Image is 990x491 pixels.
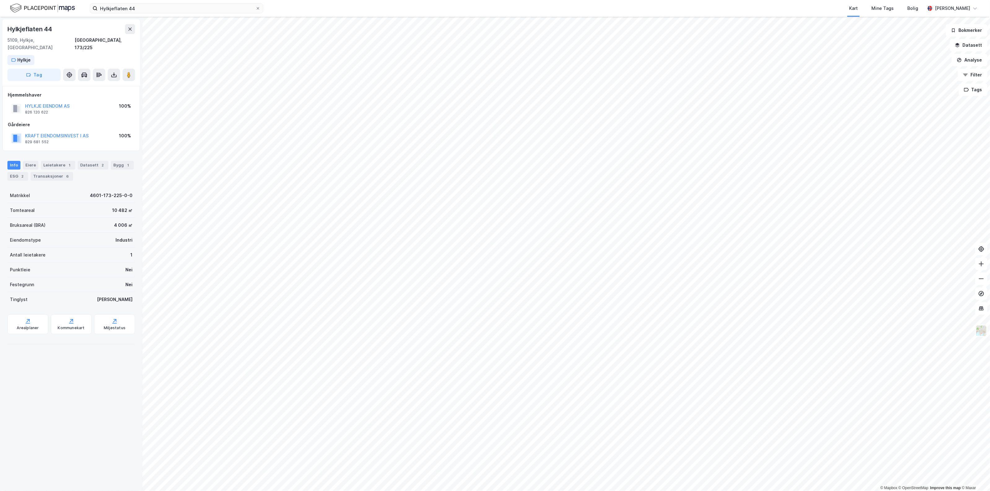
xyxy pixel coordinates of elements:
div: [PERSON_NAME] [935,5,970,12]
button: Datasett [950,39,988,51]
div: Bruksareal (BRA) [10,222,46,229]
div: 4601-173-225-0-0 [90,192,133,199]
div: Miljøstatus [104,325,125,330]
button: Analyse [952,54,988,66]
div: ESG [7,172,28,181]
div: [PERSON_NAME] [97,296,133,303]
div: Bygg [111,161,134,170]
iframe: Chat Widget [959,461,990,491]
div: Hylkje [17,56,31,64]
div: Leietakere [41,161,75,170]
div: 6 [64,173,71,179]
div: Kommunekart [58,325,85,330]
div: 10 482 ㎡ [112,207,133,214]
div: Gårdeiere [8,121,135,128]
div: [GEOGRAPHIC_DATA], 173/225 [75,37,135,51]
img: Z [975,325,987,337]
div: Industri [116,236,133,244]
input: Søk på adresse, matrikkel, gårdeiere, leietakere eller personer [98,4,255,13]
div: 2 [100,162,106,168]
div: 4 006 ㎡ [114,222,133,229]
div: Mine Tags [871,5,894,12]
div: Arealplaner [17,325,39,330]
div: 1 [67,162,73,168]
a: Mapbox [880,486,897,490]
div: Tomteareal [10,207,35,214]
div: Tinglyst [10,296,28,303]
div: Punktleie [10,266,30,273]
div: 5109, Hylkje, [GEOGRAPHIC_DATA] [7,37,75,51]
a: OpenStreetMap [899,486,929,490]
div: Info [7,161,20,170]
div: Transaksjoner [31,172,73,181]
div: 1 [125,162,131,168]
div: Nei [125,266,133,273]
div: Datasett [78,161,108,170]
div: 100% [119,132,131,140]
div: 826 120 622 [25,110,48,115]
img: logo.f888ab2527a4732fd821a326f86c7f29.svg [10,3,75,14]
div: Eiere [23,161,38,170]
div: 2 [20,173,26,179]
div: 829 681 552 [25,140,49,144]
div: Hylkjeflaten 44 [7,24,53,34]
button: Tag [7,69,61,81]
div: Antall leietakere [10,251,46,259]
div: Bolig [907,5,918,12]
div: Festegrunn [10,281,34,288]
div: 1 [130,251,133,259]
div: Nei [125,281,133,288]
div: 100% [119,102,131,110]
button: Tags [959,84,988,96]
div: Hjemmelshaver [8,91,135,99]
div: Kart [849,5,858,12]
a: Improve this map [930,486,961,490]
button: Filter [958,69,988,81]
div: Eiendomstype [10,236,41,244]
div: Matrikkel [10,192,30,199]
button: Bokmerker [946,24,988,37]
